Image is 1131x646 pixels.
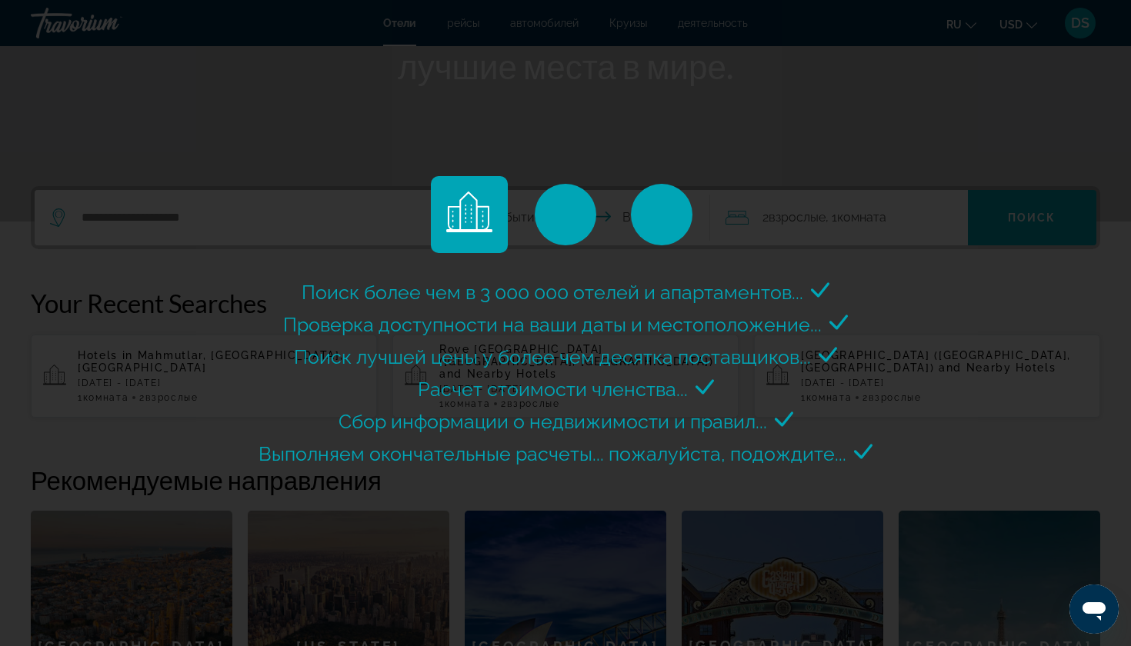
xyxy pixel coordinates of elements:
span: Поиск более чем в 3 000 000 отелей и апартаментов... [302,281,803,304]
span: Расчет стоимости членства... [418,378,688,401]
iframe: Кнопка запуска окна обмена сообщениями [1069,584,1119,634]
span: Поиск лучшей цены у более чем десятка поставщиков... [294,345,811,368]
span: Выполняем окончательные расчеты... пожалуйста, подождите... [259,442,846,465]
span: Сбор информации о недвижимости и правил... [339,410,767,433]
span: Проверка доступности на ваши даты и местоположение... [283,313,822,336]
